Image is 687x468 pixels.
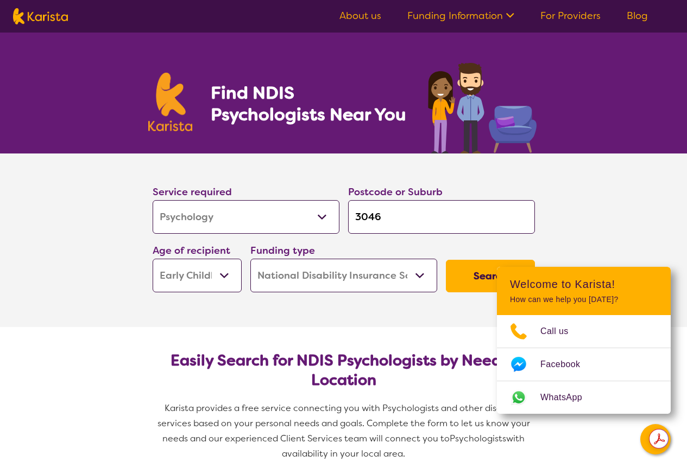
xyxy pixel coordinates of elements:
button: Channel Menu [640,424,671,454]
button: Search [446,260,535,292]
h1: Find NDIS Psychologists Near You [211,82,412,125]
a: Blog [627,9,648,22]
span: Karista provides a free service connecting you with Psychologists and other disability services b... [157,402,532,444]
a: About us [339,9,381,22]
label: Age of recipient [153,244,230,257]
h2: Easily Search for NDIS Psychologists by Need & Location [161,351,526,390]
span: Facebook [540,356,593,373]
div: Channel Menu [497,267,671,414]
p: How can we help you [DATE]? [510,295,658,304]
label: Postcode or Suburb [348,185,443,198]
label: Service required [153,185,232,198]
span: WhatsApp [540,389,595,406]
a: For Providers [540,9,601,22]
ul: Choose channel [497,315,671,414]
a: Web link opens in a new tab. [497,381,671,414]
label: Funding type [250,244,315,257]
img: Karista logo [148,73,193,131]
span: Psychologists [450,433,506,444]
a: Funding Information [407,9,514,22]
img: psychology [424,59,539,153]
span: Call us [540,323,582,339]
input: Type [348,200,535,234]
img: Karista logo [13,8,68,24]
h2: Welcome to Karista! [510,278,658,291]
